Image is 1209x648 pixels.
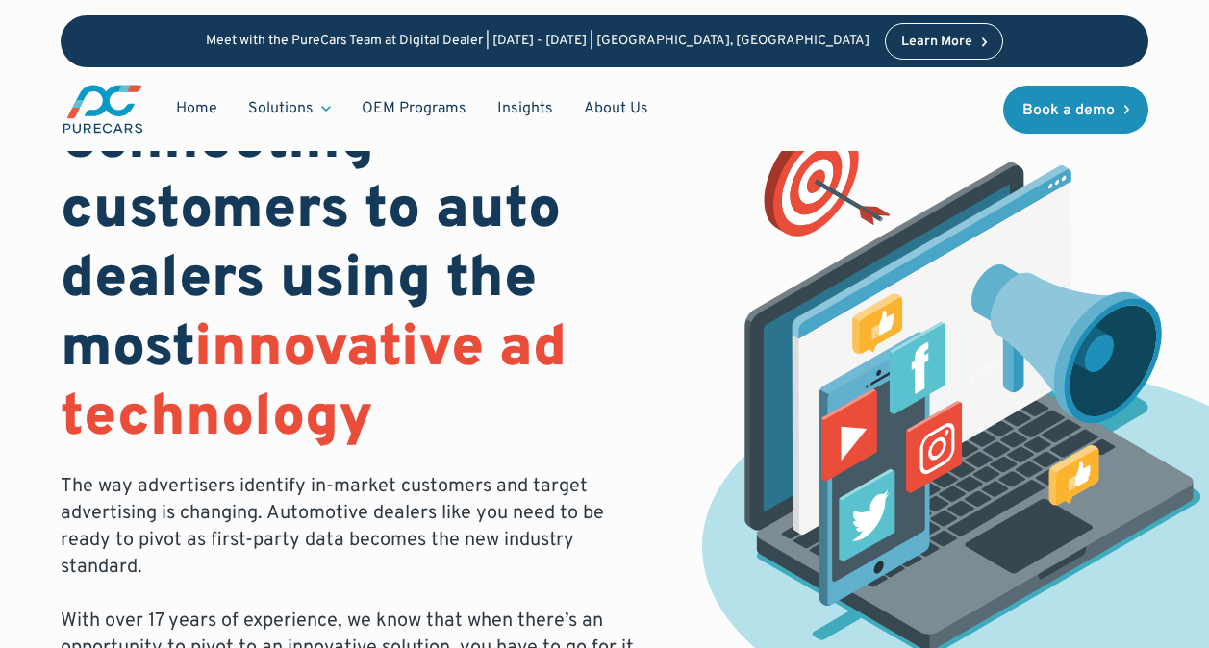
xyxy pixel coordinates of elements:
a: Home [161,90,233,127]
div: Solutions [248,98,314,119]
a: OEM Programs [346,90,482,127]
p: Meet with the PureCars Team at Digital Dealer | [DATE] - [DATE] | [GEOGRAPHIC_DATA], [GEOGRAPHIC_... [206,34,869,50]
a: About Us [568,90,664,127]
a: Book a demo [1003,86,1149,134]
a: main [61,83,145,136]
div: Book a demo [1022,103,1115,118]
div: Learn More [901,36,972,49]
a: Learn More [885,23,1004,60]
span: innovative ad technology [61,313,567,456]
h1: Connecting customers to auto dealers using the most [61,108,641,454]
div: Solutions [233,90,346,127]
img: purecars logo [61,83,145,136]
a: Insights [482,90,568,127]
